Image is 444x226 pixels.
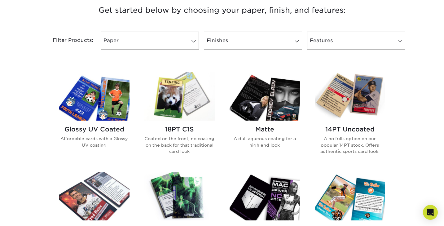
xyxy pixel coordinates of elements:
[59,72,130,164] a: Glossy UV Coated Trading Cards Glossy UV Coated Affordable cards with a Glossy UV coating
[144,72,215,121] img: 18PT C1S Trading Cards
[144,72,215,164] a: 18PT C1S Trading Cards 18PT C1S Coated on the front, no coating on the back for that traditional ...
[59,135,130,148] p: Affordable cards with a Glossy UV coating
[2,207,53,224] iframe: Google Customer Reviews
[144,126,215,133] h2: 18PT C1S
[36,32,98,50] div: Filter Products:
[230,135,300,148] p: A dull aqueous coating for a high end look
[230,72,300,121] img: Matte Trading Cards
[204,32,302,50] a: Finishes
[315,135,385,154] p: A no frills option on our popular 14PT stock. Offers authentic sports card look.
[230,172,300,220] img: Inline Foil Trading Cards
[307,32,405,50] a: Features
[59,172,130,220] img: Silk Laminated Trading Cards
[230,126,300,133] h2: Matte
[315,72,385,164] a: 14PT Uncoated Trading Cards 14PT Uncoated A no frills option on our popular 14PT stock. Offers au...
[101,32,199,50] a: Paper
[230,72,300,164] a: Matte Trading Cards Matte A dull aqueous coating for a high end look
[423,205,438,220] div: Open Intercom Messenger
[315,72,385,121] img: 14PT Uncoated Trading Cards
[315,126,385,133] h2: 14PT Uncoated
[59,126,130,133] h2: Glossy UV Coated
[315,172,385,220] img: Silk w/ Spot UV Trading Cards
[144,135,215,154] p: Coated on the front, no coating on the back for that traditional card look
[59,72,130,121] img: Glossy UV Coated Trading Cards
[144,172,215,220] img: Glossy UV Coated w/ Inline Foil Trading Cards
